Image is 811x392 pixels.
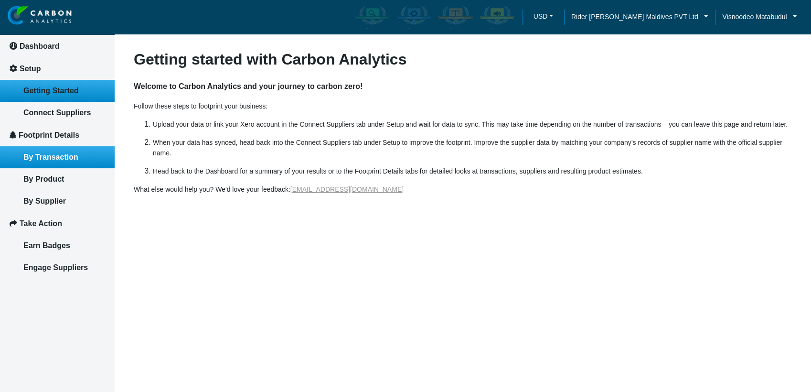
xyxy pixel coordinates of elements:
img: insight-logo-2.png [8,6,72,25]
a: Visnoodeo Matabudul [715,11,804,22]
img: carbon-efficient-enabled.png [396,5,432,29]
span: Getting Started [23,87,79,95]
span: Footprint Details [19,131,79,139]
div: Minimize live chat window [157,5,180,28]
input: Enter your email address [12,117,174,138]
span: Take Action [20,219,62,228]
span: Engage Suppliers [23,263,88,272]
img: carbon-offsetter-enabled.png [438,5,473,29]
h3: Getting started with Carbon Analytics [134,50,792,68]
span: Visnoodeo Matabudul [722,11,787,22]
div: Carbon Advocate [477,3,517,31]
h4: Welcome to Carbon Analytics and your journey to carbon zero! [134,72,792,101]
button: USD [530,9,557,23]
div: Carbon Aware [352,3,392,31]
p: Upload your data or link your Xero account in the Connect Suppliers tab under Setup and wait for ... [153,119,792,130]
a: [EMAIL_ADDRESS][DOMAIN_NAME] [290,185,404,193]
textarea: Type your message and click 'Submit' [12,145,174,286]
div: Leave a message [64,54,175,66]
div: Carbon Efficient [394,3,434,31]
img: carbon-advocate-enabled.png [479,5,515,29]
span: By Product [23,175,64,183]
p: Follow these steps to footprint your business: [134,101,792,111]
a: USDUSD [523,9,564,26]
img: carbon-aware-enabled.png [354,5,390,29]
span: Setup [20,65,41,73]
span: By Supplier [23,197,66,205]
p: What else would help you? We'd love your feedback: [134,184,792,195]
span: Dashboard [20,42,60,50]
div: Carbon Offsetter [436,3,475,31]
em: Submit [140,294,173,307]
span: By Transaction [23,153,78,161]
p: Head back to the Dashboard for a summary of your results or to the Footprint Details tabs for det... [153,166,792,176]
span: Earn Badges [23,241,70,250]
a: Rider [PERSON_NAME] Maldives PVT Ltd [564,11,715,22]
p: When your data has synced, head back into the Connect Suppliers tab under Setup to improve the fo... [153,137,792,158]
input: Enter your last name [12,88,174,109]
span: Rider [PERSON_NAME] Maldives PVT Ltd [571,11,698,22]
span: Connect Suppliers [23,109,91,117]
div: Navigation go back [11,53,25,67]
